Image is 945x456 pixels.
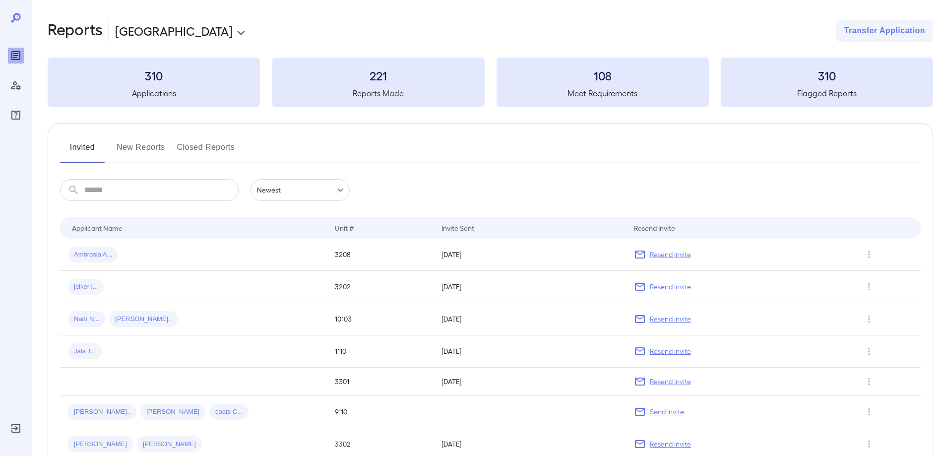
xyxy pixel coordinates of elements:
h3: 108 [497,67,709,83]
p: Resend Invite [650,346,691,356]
div: Log Out [8,420,24,436]
span: Ambrosia A... [68,250,118,260]
button: Invited [60,139,105,163]
button: New Reports [117,139,165,163]
button: Row Actions [861,374,877,390]
td: 1110 [327,335,434,368]
span: [PERSON_NAME].. [68,407,136,417]
p: Resend Invite [650,377,691,387]
span: Jala T... [68,347,102,356]
h3: 221 [272,67,484,83]
p: Resend Invite [650,439,691,449]
td: [DATE] [434,271,626,303]
td: [DATE] [434,303,626,335]
span: coats C... [209,407,249,417]
div: Resend Invite [634,222,675,234]
button: Row Actions [861,343,877,359]
td: [DATE] [434,368,626,396]
div: Applicant Name [72,222,123,234]
button: Transfer Application [836,20,933,42]
div: FAQ [8,107,24,123]
td: 3208 [327,239,434,271]
h3: 310 [721,67,933,83]
td: 10103 [327,303,434,335]
td: 3301 [327,368,434,396]
span: [PERSON_NAME] [140,407,205,417]
button: Closed Reports [177,139,235,163]
p: Send Invite [650,407,684,417]
div: Invite Sent [441,222,474,234]
div: Newest [251,179,350,201]
td: 3202 [327,271,434,303]
h5: Meet Requirements [497,87,709,99]
h5: Applications [48,87,260,99]
p: Resend Invite [650,250,691,260]
button: Row Actions [861,247,877,262]
p: Resend Invite [650,282,691,292]
h5: Flagged Reports [721,87,933,99]
h2: Reports [48,20,103,42]
button: Row Actions [861,436,877,452]
button: Row Actions [861,311,877,327]
p: Resend Invite [650,314,691,324]
span: jeiker j... [68,282,104,292]
span: [PERSON_NAME] [137,440,202,449]
span: Nam N... [68,315,105,324]
div: Unit # [335,222,354,234]
h5: Reports Made [272,87,484,99]
button: Row Actions [861,279,877,295]
h3: 310 [48,67,260,83]
span: [PERSON_NAME] [68,440,133,449]
td: 9110 [327,396,434,428]
div: Manage Users [8,77,24,93]
p: [GEOGRAPHIC_DATA] [115,23,233,39]
td: [DATE] [434,335,626,368]
td: [DATE] [434,239,626,271]
summary: 310Applications221Reports Made108Meet Requirements310Flagged Reports [48,58,933,107]
span: [PERSON_NAME].. [109,315,178,324]
button: Row Actions [861,404,877,420]
div: Reports [8,48,24,64]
